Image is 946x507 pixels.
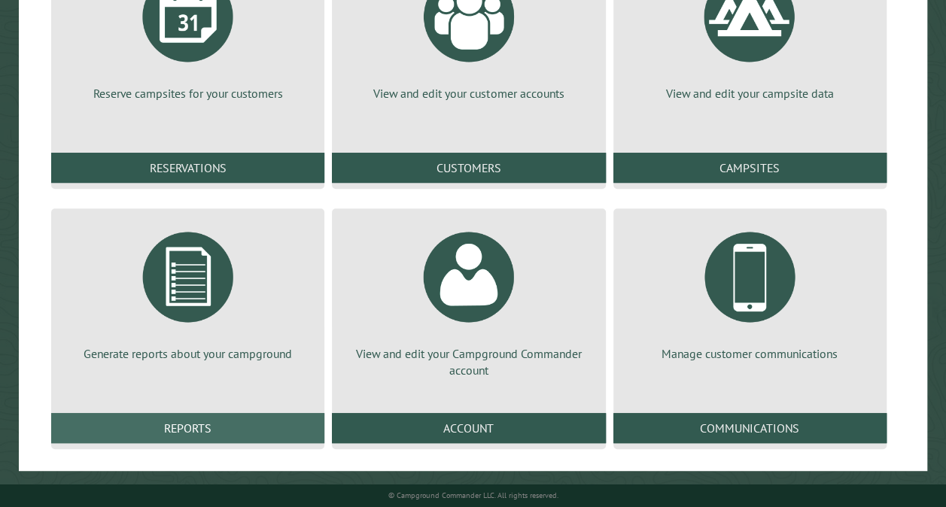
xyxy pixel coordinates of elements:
[332,153,605,183] a: Customers
[69,220,306,362] a: Generate reports about your campground
[631,220,868,362] a: Manage customer communications
[388,490,558,500] small: © Campground Commander LLC. All rights reserved.
[631,85,868,102] p: View and edit your campsite data
[69,345,306,362] p: Generate reports about your campground
[332,413,605,443] a: Account
[51,153,324,183] a: Reservations
[69,85,306,102] p: Reserve campsites for your customers
[350,85,587,102] p: View and edit your customer accounts
[350,345,587,379] p: View and edit your Campground Commander account
[631,345,868,362] p: Manage customer communications
[51,413,324,443] a: Reports
[350,220,587,379] a: View and edit your Campground Commander account
[613,153,887,183] a: Campsites
[613,413,887,443] a: Communications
